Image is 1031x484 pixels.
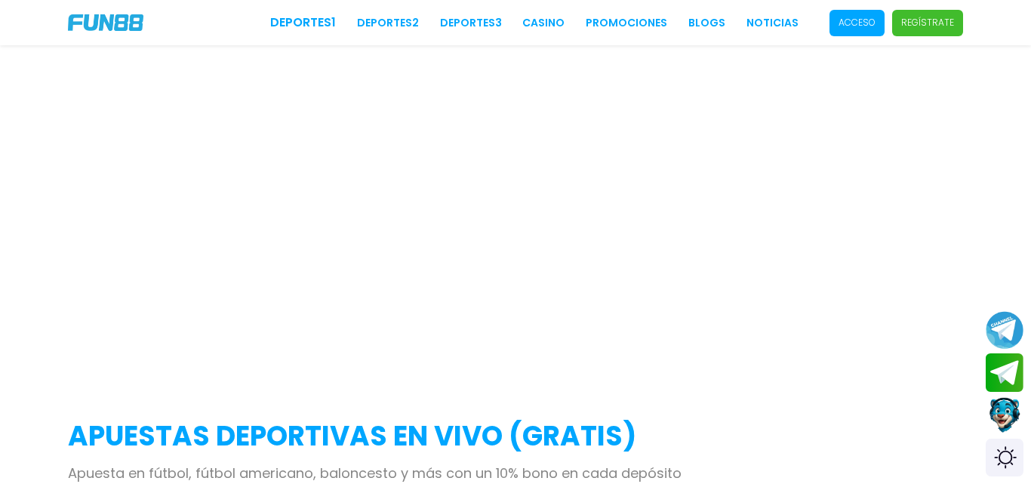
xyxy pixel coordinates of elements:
a: Promociones [586,15,667,31]
a: BLOGS [688,15,725,31]
img: Company Logo [68,14,143,31]
button: Contact customer service [986,396,1023,435]
button: Join telegram channel [986,310,1023,350]
a: Deportes1 [270,14,336,32]
p: Apuesta en fútbol, fútbol americano, baloncesto y más con un 10% bono en cada depósito [68,463,963,483]
a: Deportes2 [357,15,419,31]
a: CASINO [522,15,565,31]
div: Switch theme [986,439,1023,476]
button: Join telegram [986,353,1023,393]
a: Deportes3 [440,15,502,31]
h2: APUESTAS DEPORTIVAS EN VIVO (gratis) [68,416,963,457]
a: NOTICIAS [746,15,799,31]
p: Acceso [839,16,876,29]
p: Regístrate [901,16,954,29]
